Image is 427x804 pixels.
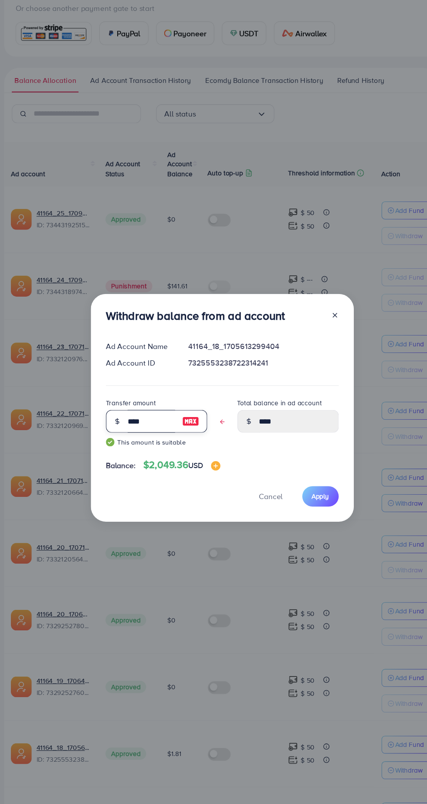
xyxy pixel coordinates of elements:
[176,367,329,377] div: 7325553238722314241
[108,441,201,450] small: This amount is suitable
[249,490,271,500] span: Cancel
[229,405,306,414] label: Total balance in ad account
[238,486,281,505] button: Cancel
[183,462,197,472] span: USD
[108,405,153,414] label: Transfer amount
[108,441,115,449] img: guide
[101,352,177,362] div: Ad Account Name
[108,323,273,335] h3: Withdraw balance from ad account
[108,462,135,472] span: Balance:
[101,367,177,377] div: Ad Account ID
[288,486,322,505] button: Apply
[142,461,213,472] h4: $2,049.36
[204,463,213,472] img: image
[297,491,313,500] span: Apply
[390,765,420,797] iframe: Chat
[176,352,329,362] div: 41164_18_1705613299404
[178,421,193,431] img: image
